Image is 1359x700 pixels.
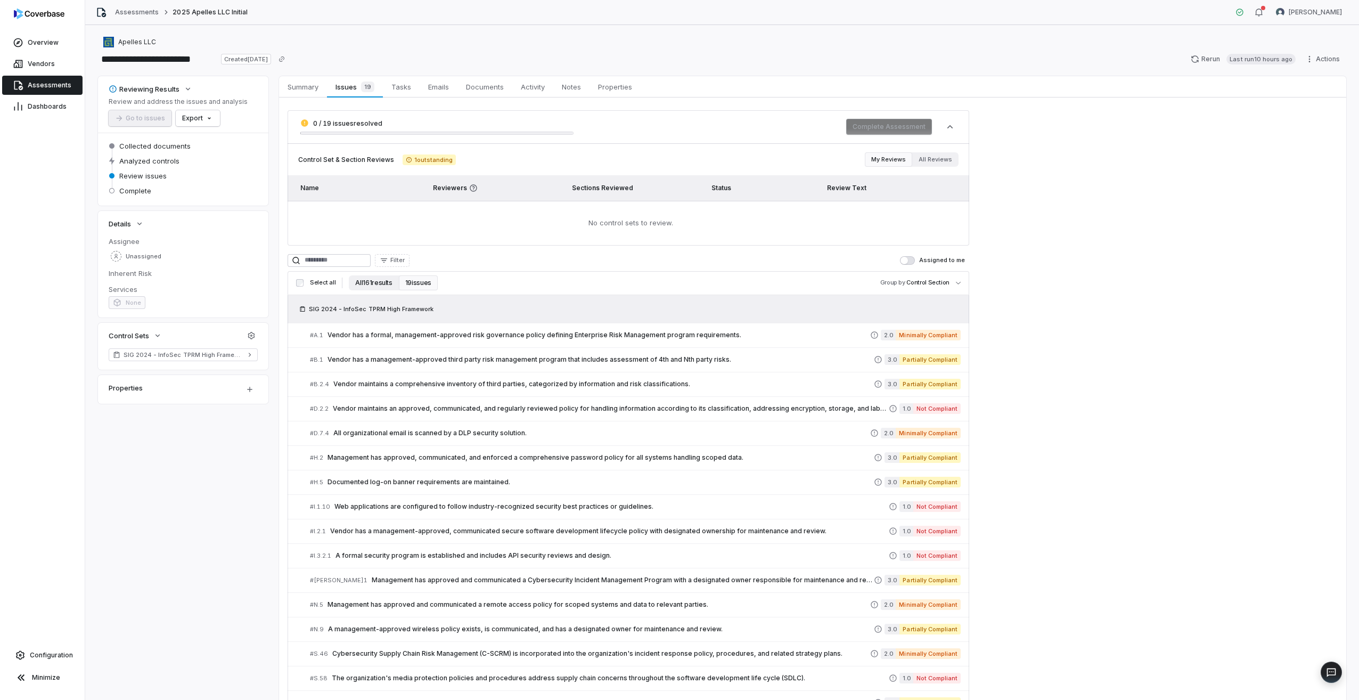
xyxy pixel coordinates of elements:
a: #I.1.10Web applications are configured to follow industry-recognized security best practices or g... [310,495,961,519]
span: 1.0 [899,526,913,536]
span: Management has approved and communicated a Cybersecurity Incident Management Program with a desig... [372,576,874,584]
span: Management has approved, communicated, and enforced a comprehensive password policy for all syste... [328,453,874,462]
span: # I.3.2.1 [310,552,331,560]
button: Export [176,110,220,126]
td: No control sets to review. [288,201,969,246]
button: Reviewing Results [105,79,195,99]
span: Partially Compliant [899,354,961,365]
span: Web applications are configured to follow industry-recognized security best practices or guidelines. [334,502,889,511]
span: Partially Compliant [899,477,961,487]
button: All 161 results [349,275,398,290]
a: #[PERSON_NAME]1Management has approved and communicated a Cybersecurity Incident Management Progr... [310,568,961,592]
span: Sections Reviewed [572,184,633,192]
span: Apelles LLC [118,38,156,46]
button: Control Sets [105,326,165,345]
button: Details [105,214,147,233]
span: # B.2.4 [310,380,329,388]
button: https://apellesnow.com/Apelles LLC [100,32,159,52]
span: Last run 10 hours ago [1226,54,1296,64]
div: Review filter [865,152,959,167]
span: Name [300,184,319,192]
img: logo-D7KZi-bG.svg [14,9,64,19]
a: #D.2.2Vendor maintains an approved, communicated, and regularly reviewed policy for handling info... [310,397,961,421]
span: 2.0 [881,330,896,340]
span: # I.1.10 [310,503,330,511]
span: 2.0 [881,599,896,610]
button: Minimize [4,667,80,688]
span: Overview [28,38,59,47]
span: 1 outstanding [403,154,456,165]
a: #D.7.4All organizational email is scanned by a DLP security solution.2.0Minimally Compliant [310,421,961,445]
span: 3.0 [885,354,899,365]
a: #N.9A management-approved wireless policy exists, is communicated, and has a designated owner for... [310,617,961,641]
span: Partially Compliant [899,452,961,463]
p: Review and address the issues and analysis [109,97,248,106]
span: 19 [361,82,374,92]
span: Group by [880,279,905,286]
a: #B.2.4Vendor maintains a comprehensive inventory of third parties, categorized by information and... [310,372,961,396]
span: 2.0 [881,428,896,438]
span: Properties [594,80,636,94]
span: A management-approved wireless policy exists, is communicated, and has a designated owner for mai... [328,625,874,633]
span: Vendors [28,60,55,68]
a: #B.1Vendor has a management-approved third party risk management program that includes assessment... [310,348,961,372]
span: A formal security program is established and includes API security reviews and design. [335,551,889,560]
span: # I.2.1 [310,527,326,535]
span: # H.2 [310,454,323,462]
span: Filter [390,256,405,264]
span: # H.5 [310,478,323,486]
span: Complete [119,186,151,196]
span: Not Compliant [913,550,961,561]
button: All Reviews [912,152,959,167]
a: #S.58The organization's media protection policies and procedures address supply chain concerns th... [310,666,961,690]
span: # B.1 [310,356,323,364]
span: Not Compliant [913,501,961,512]
span: Vendor has a formal, management-approved risk governance policy defining Enterprise Risk Manageme... [328,331,870,339]
img: Travis Helton avatar [1276,8,1284,17]
span: Tasks [387,80,415,94]
button: 19 issues [399,275,438,290]
span: SIG 2024 - InfoSec TPRM High Framework [124,351,243,359]
button: Copy link [272,50,291,69]
span: Control Set & Section Reviews [298,156,394,164]
span: Not Compliant [913,403,961,414]
span: 3.0 [885,452,899,463]
span: Assessments [28,81,71,89]
label: Assigned to me [900,256,965,265]
span: 3.0 [885,624,899,634]
a: #H.2Management has approved, communicated, and enforced a comprehensive password policy for all s... [310,446,961,470]
span: Minimally Compliant [896,330,961,340]
span: [PERSON_NAME] [1289,8,1342,17]
a: #A.1Vendor has a formal, management-approved risk governance policy defining Enterprise Risk Mana... [310,323,961,347]
span: 1.0 [899,501,913,512]
span: 1.0 [899,673,913,683]
span: Vendor maintains a comprehensive inventory of third parties, categorized by information and risk ... [333,380,874,388]
span: Created [DATE] [221,54,271,64]
span: Issues [331,79,378,94]
a: #I.3.2.1A formal security program is established and includes API security reviews and design.1.0... [310,544,961,568]
button: RerunLast run10 hours ago [1184,51,1302,67]
dt: Assignee [109,237,258,246]
span: The organization's media protection policies and procedures address supply chain concerns through... [332,674,889,682]
span: 2.0 [881,648,896,659]
a: #H.5Documented log-on banner requirements are maintained.3.0Partially Compliant [310,470,961,494]
a: SIG 2024 - InfoSec TPRM High Framework [109,348,258,361]
span: 3.0 [885,575,899,585]
span: Management has approved and communicated a remote access policy for scoped systems and data to re... [328,600,870,609]
a: Assessments [115,8,159,17]
span: # S.58 [310,674,328,682]
span: Summary [283,80,323,94]
a: Dashboards [2,97,83,116]
span: 1.0 [899,550,913,561]
span: Dashboards [28,102,67,111]
span: Documents [462,80,508,94]
span: Vendor maintains an approved, communicated, and regularly reviewed policy for handling informatio... [333,404,889,413]
span: Documented log-on banner requirements are maintained. [328,478,874,486]
span: 1.0 [899,403,913,414]
span: # [PERSON_NAME]1 [310,576,367,584]
span: Review Text [827,184,866,192]
span: 3.0 [885,477,899,487]
a: Vendors [2,54,83,74]
a: Assessments [2,76,83,95]
span: Unassigned [126,253,161,261]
